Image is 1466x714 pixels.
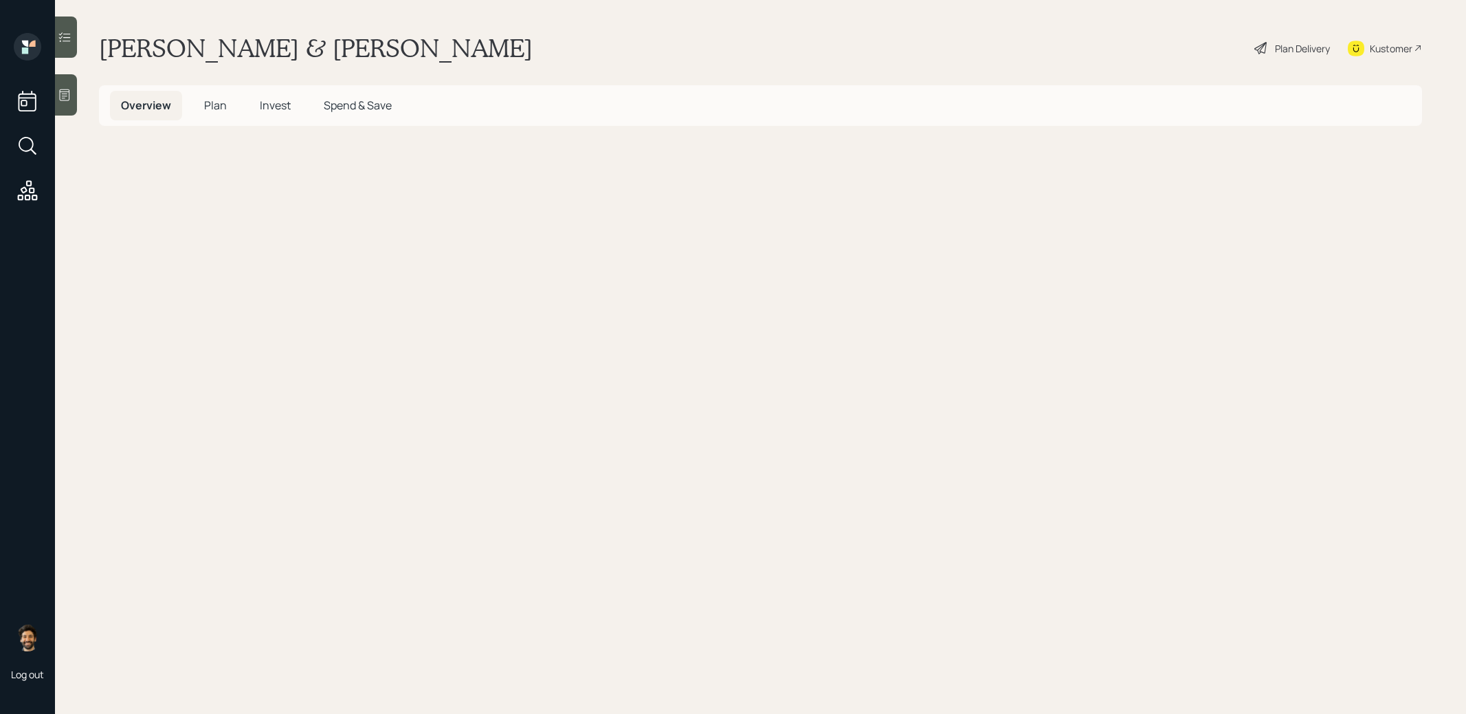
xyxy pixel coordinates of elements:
[99,33,533,63] h1: [PERSON_NAME] & [PERSON_NAME]
[121,98,171,113] span: Overview
[14,624,41,651] img: eric-schwartz-headshot.png
[11,668,44,681] div: Log out
[260,98,291,113] span: Invest
[1275,41,1330,56] div: Plan Delivery
[204,98,227,113] span: Plan
[1370,41,1412,56] div: Kustomer
[324,98,392,113] span: Spend & Save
